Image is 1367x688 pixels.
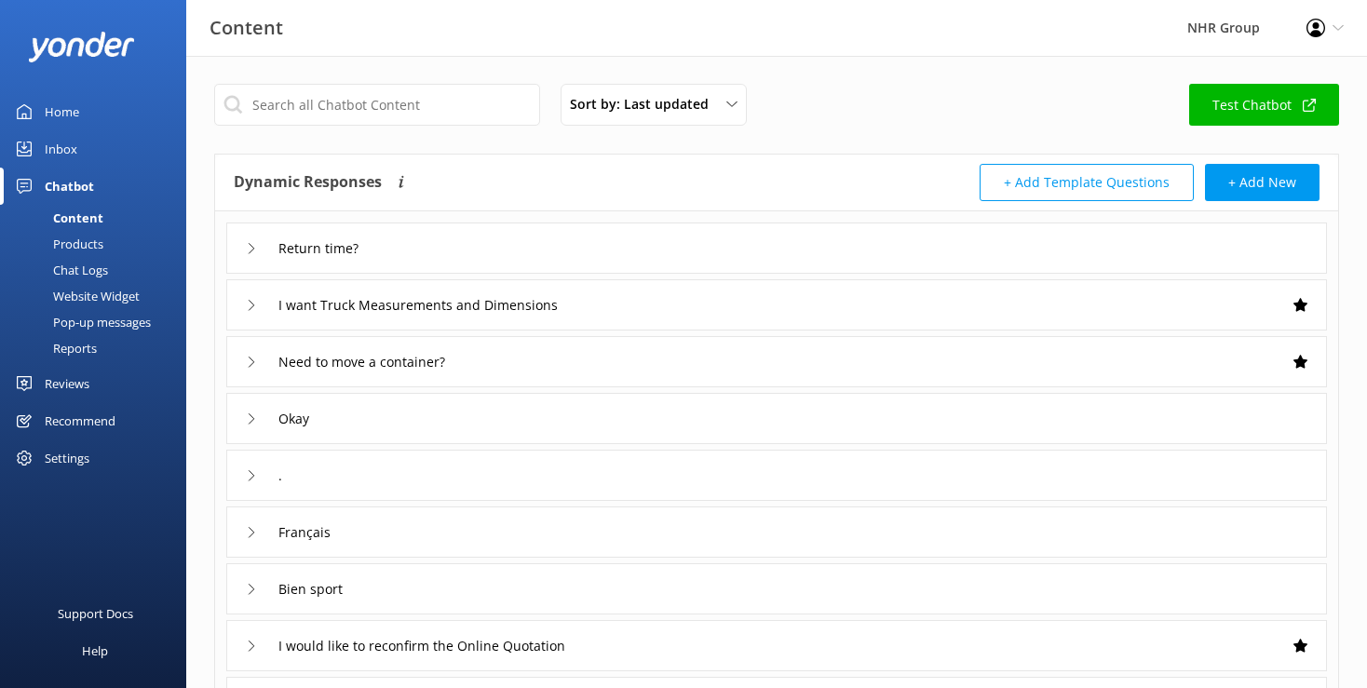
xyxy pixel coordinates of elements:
span: Sort by: Last updated [570,94,720,115]
button: + Add Template Questions [980,164,1194,201]
div: Pop-up messages [11,309,151,335]
a: Website Widget [11,283,186,309]
img: yonder-white-logo.png [28,32,135,62]
button: + Add New [1205,164,1320,201]
div: Help [82,632,108,669]
a: Reports [11,335,186,361]
h3: Content [210,13,283,43]
div: Chatbot [45,168,94,205]
h4: Dynamic Responses [234,164,382,201]
a: Chat Logs [11,257,186,283]
a: Pop-up messages [11,309,186,335]
div: Website Widget [11,283,140,309]
div: Chat Logs [11,257,108,283]
a: Test Chatbot [1189,84,1339,126]
div: Inbox [45,130,77,168]
div: Settings [45,439,89,477]
a: Products [11,231,186,257]
div: Home [45,93,79,130]
div: Reviews [45,365,89,402]
div: Recommend [45,402,115,439]
div: Content [11,205,103,231]
input: Search all Chatbot Content [214,84,540,126]
div: Support Docs [58,595,133,632]
div: Reports [11,335,97,361]
div: Products [11,231,103,257]
a: Content [11,205,186,231]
